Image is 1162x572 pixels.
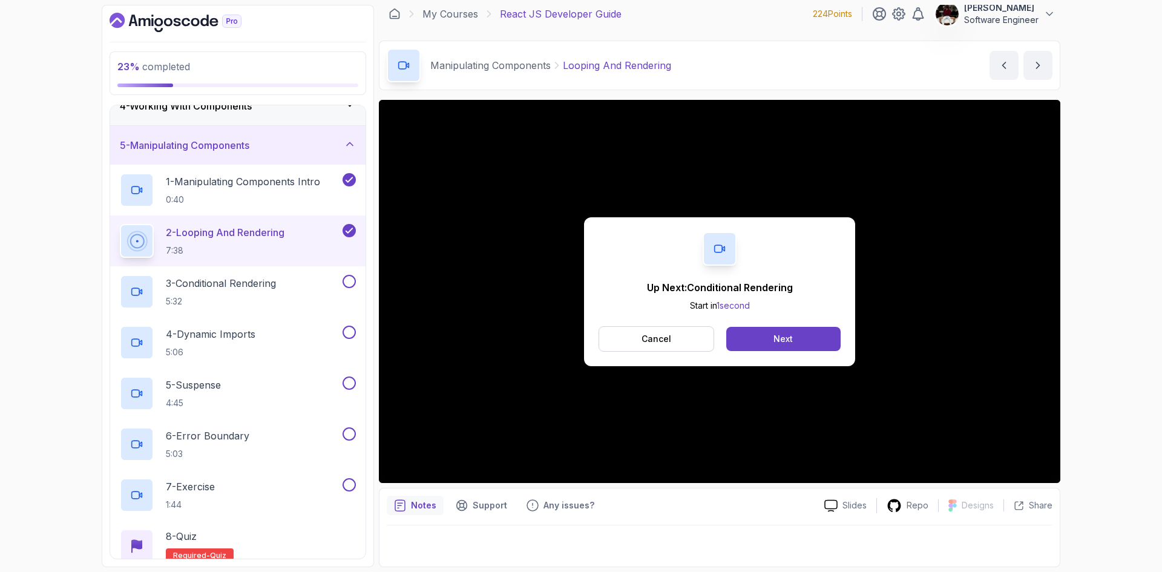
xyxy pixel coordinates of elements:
p: 4 - Dynamic Imports [166,327,255,341]
button: 2-Looping And Rendering7:38 [120,224,356,258]
p: 5:32 [166,295,276,307]
span: completed [117,61,190,73]
h3: 5 - Manipulating Components [120,138,249,153]
h3: 4 - Working With Components [120,99,252,113]
p: Manipulating Components [430,58,551,73]
p: 8 - Quiz [166,529,197,544]
p: Notes [411,499,436,511]
button: previous content [990,51,1019,80]
p: 1:44 [166,499,215,511]
p: Support [473,499,507,511]
p: Software Engineer [964,14,1039,26]
button: 4-Working With Components [110,87,366,125]
p: Start in [647,300,793,312]
span: quiz [210,551,226,560]
p: 5:06 [166,346,255,358]
button: 1-Manipulating Components Intro0:40 [120,173,356,207]
p: 0:40 [166,194,320,206]
button: Support button [448,496,514,515]
p: 5:03 [166,448,249,460]
button: next content [1023,51,1052,80]
div: Next [773,333,793,345]
img: user profile image [936,2,959,25]
p: 6 - Error Boundary [166,429,249,443]
button: 7-Exercise1:44 [120,478,356,512]
p: React JS Developer Guide [500,7,622,21]
p: 7:38 [166,245,284,257]
span: 23 % [117,61,140,73]
p: Looping And Rendering [563,58,671,73]
button: 5-Suspense4:45 [120,376,356,410]
a: My Courses [422,7,478,21]
span: Required- [173,551,210,560]
a: Repo [877,498,938,513]
button: 5-Manipulating Components [110,126,366,165]
button: 8-QuizRequired-quiz [120,529,356,563]
button: notes button [387,496,444,515]
p: 1 - Manipulating Components Intro [166,174,320,189]
p: Slides [842,499,867,511]
button: Feedback button [519,496,602,515]
button: 4-Dynamic Imports5:06 [120,326,356,360]
p: Any issues? [543,499,594,511]
button: Next [726,327,841,351]
p: 5 - Suspense [166,378,221,392]
p: 3 - Conditional Rendering [166,276,276,291]
p: 2 - Looping And Rendering [166,225,284,240]
button: 6-Error Boundary5:03 [120,427,356,461]
p: Repo [907,499,928,511]
p: Up Next: Conditional Rendering [647,280,793,295]
a: Slides [815,499,876,512]
span: 1 second [717,300,750,311]
p: [PERSON_NAME] [964,2,1039,14]
button: user profile image[PERSON_NAME]Software Engineer [935,2,1055,26]
a: Dashboard [389,8,401,20]
p: Cancel [642,333,671,345]
p: Share [1029,499,1052,511]
p: Designs [962,499,994,511]
button: 3-Conditional Rendering5:32 [120,275,356,309]
iframe: 2 - Looping and Rendering [379,100,1060,483]
button: Share [1003,499,1052,511]
a: Dashboard [110,13,269,32]
p: 4:45 [166,397,221,409]
button: Cancel [599,326,714,352]
p: 7 - Exercise [166,479,215,494]
p: 224 Points [813,8,852,20]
